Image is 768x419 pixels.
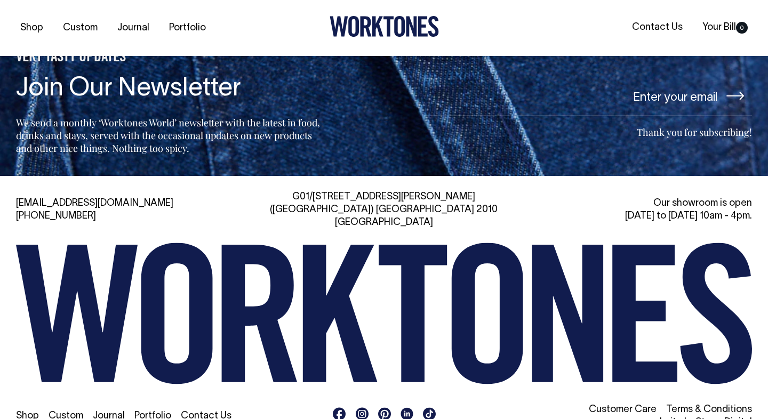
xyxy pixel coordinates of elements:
[628,19,687,36] a: Contact Us
[16,212,96,221] a: [PHONE_NUMBER]
[424,76,752,116] input: Enter your email
[16,19,47,37] a: Shop
[517,197,752,223] div: Our showroom is open [DATE] to [DATE] 10am - 4pm.
[16,75,323,103] h4: Join Our Newsletter
[16,199,173,208] a: [EMAIL_ADDRESS][DOMAIN_NAME]
[698,19,752,36] a: Your Bill0
[16,49,323,67] h5: VERY TASTY UPDATES
[113,19,154,37] a: Journal
[736,22,748,34] span: 0
[666,405,752,414] a: Terms & Conditions
[165,19,210,37] a: Portfolio
[424,126,752,139] p: Thank you for subscribing!
[59,19,102,37] a: Custom
[267,191,501,229] div: G01/[STREET_ADDRESS][PERSON_NAME] ([GEOGRAPHIC_DATA]) [GEOGRAPHIC_DATA] 2010 [GEOGRAPHIC_DATA]
[16,116,323,155] p: We send a monthly ‘Worktones World’ newsletter with the latest in food, drinks and stays, served ...
[589,405,657,414] a: Customer Care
